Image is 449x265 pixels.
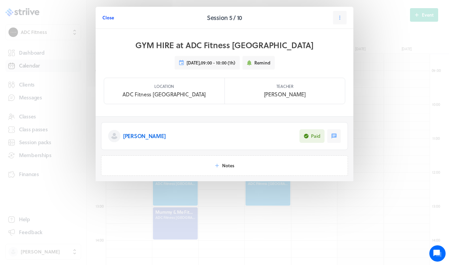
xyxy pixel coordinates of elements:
[24,30,111,38] h2: We're here to help. Ask us anything!
[102,15,114,21] span: Close
[254,60,270,66] span: Remind
[429,245,446,262] iframe: gist-messenger-bubble-iframe
[222,163,234,169] span: Notes
[122,90,206,98] p: ADC Fitness [GEOGRAPHIC_DATA]
[24,17,111,27] h1: Hi [PERSON_NAME]
[264,90,306,98] p: [PERSON_NAME]
[207,13,242,22] h2: Session 5 / 10
[101,155,348,176] button: Notes
[175,56,240,70] button: [DATE],09:00 - 10:00 (1h)
[311,133,320,139] div: Paid
[44,48,81,54] span: New conversation
[135,40,314,51] h1: GYM HIRE at ADC Fitness [GEOGRAPHIC_DATA]
[15,82,126,96] input: Search articles
[242,56,275,70] button: Remind
[5,44,130,58] button: New conversation
[154,83,174,89] p: Location
[4,71,132,79] p: Find an answer quickly
[102,11,114,24] button: Close
[276,83,293,89] p: Teacher
[123,132,165,140] p: [PERSON_NAME]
